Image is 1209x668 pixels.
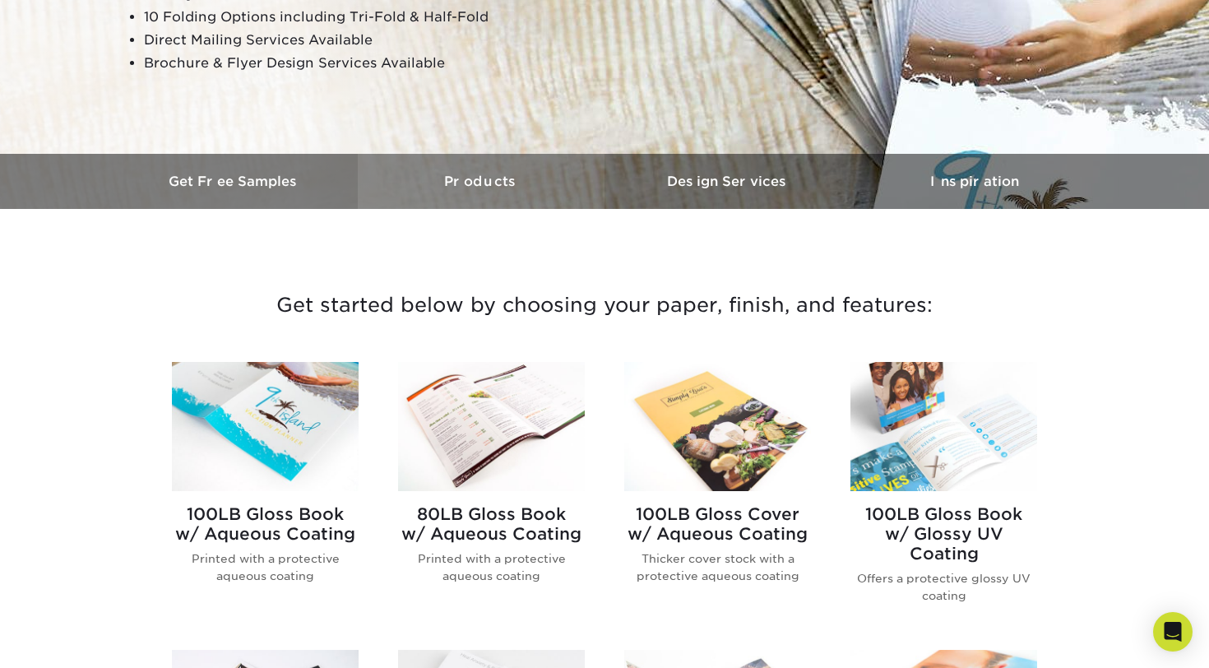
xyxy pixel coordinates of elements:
[172,362,359,630] a: 100LB Gloss Book<br/>w/ Aqueous Coating Brochures & Flyers 100LB Gloss Bookw/ Aqueous Coating Pri...
[398,362,585,630] a: 80LB Gloss Book<br/>w/ Aqueous Coating Brochures & Flyers 80LB Gloss Bookw/ Aqueous Coating Print...
[850,570,1037,604] p: Offers a protective glossy UV coating
[851,174,1098,189] h3: Inspiration
[172,504,359,544] h2: 100LB Gloss Book w/ Aqueous Coating
[172,550,359,584] p: Printed with a protective aqueous coating
[850,362,1037,491] img: 100LB Gloss Book<br/>w/ Glossy UV Coating Brochures & Flyers
[144,6,542,29] li: 10 Folding Options including Tri-Fold & Half-Fold
[398,550,585,584] p: Printed with a protective aqueous coating
[172,362,359,491] img: 100LB Gloss Book<br/>w/ Aqueous Coating Brochures & Flyers
[111,154,358,209] a: Get Free Samples
[604,154,851,209] a: Design Services
[850,362,1037,630] a: 100LB Gloss Book<br/>w/ Glossy UV Coating Brochures & Flyers 100LB Gloss Bookw/ Glossy UV Coating...
[624,362,811,630] a: 100LB Gloss Cover<br/>w/ Aqueous Coating Brochures & Flyers 100LB Gloss Coverw/ Aqueous Coating T...
[358,174,604,189] h3: Products
[624,550,811,584] p: Thicker cover stock with a protective aqueous coating
[851,154,1098,209] a: Inspiration
[358,154,604,209] a: Products
[398,504,585,544] h2: 80LB Gloss Book w/ Aqueous Coating
[111,174,358,189] h3: Get Free Samples
[850,504,1037,564] h2: 100LB Gloss Book w/ Glossy UV Coating
[604,174,851,189] h3: Design Services
[144,29,542,52] li: Direct Mailing Services Available
[398,362,585,491] img: 80LB Gloss Book<br/>w/ Aqueous Coating Brochures & Flyers
[624,504,811,544] h2: 100LB Gloss Cover w/ Aqueous Coating
[123,268,1086,342] h3: Get started below by choosing your paper, finish, and features:
[144,52,542,75] li: Brochure & Flyer Design Services Available
[624,362,811,491] img: 100LB Gloss Cover<br/>w/ Aqueous Coating Brochures & Flyers
[1153,612,1193,652] div: Open Intercom Messenger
